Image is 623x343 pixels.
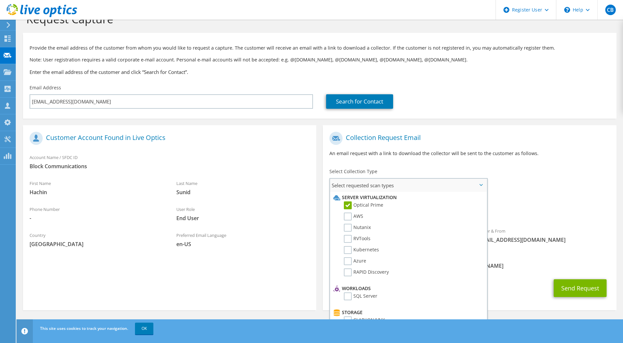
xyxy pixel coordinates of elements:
a: OK [135,323,153,334]
span: CB [605,5,616,15]
span: Select requested scan types [330,179,486,192]
h1: Collection Request Email [329,132,606,145]
div: Preferred Email Language [170,228,317,251]
p: Provide the email address of the customer from whom you would like to request a capture. The cust... [30,44,610,52]
div: Country [23,228,170,251]
button: Send Request [554,279,607,297]
li: Storage [332,309,483,316]
div: Phone Number [23,202,170,225]
li: Server Virtualization [332,194,483,201]
p: An email request with a link to download the collector will be sent to the customer as follows. [329,150,610,157]
span: [GEOGRAPHIC_DATA] [30,240,163,248]
div: Account Name / SFDC ID [23,150,316,173]
label: Azure [344,257,366,265]
span: Hachin [30,189,163,196]
h1: Request Capture [26,12,610,26]
div: Last Name [170,176,317,199]
label: Email Address [30,84,61,91]
label: RAPID Discovery [344,268,389,276]
span: - [30,215,163,222]
div: First Name [23,176,170,199]
label: Nutanix [344,224,371,232]
label: Select Collection Type [329,168,377,175]
label: Kubernetes [344,246,379,254]
span: This site uses cookies to track your navigation. [40,326,128,331]
div: To [323,224,470,247]
svg: \n [564,7,570,13]
span: [EMAIL_ADDRESS][DOMAIN_NAME] [476,236,610,243]
h3: Enter the email address of the customer and click “Search for Contact”. [30,68,610,76]
label: Optical Prime [344,201,383,209]
a: Search for Contact [326,94,393,109]
div: CC & Reply To [323,250,616,273]
label: CLARiiON/VNX [344,316,385,324]
div: User Role [170,202,317,225]
div: Sender & From [470,224,616,247]
label: SQL Server [344,292,377,300]
li: Workloads [332,285,483,292]
label: AWS [344,213,363,220]
span: en-US [176,240,310,248]
h1: Customer Account Found in Live Optics [30,132,306,145]
div: Requested Collections [323,194,616,221]
span: End User [176,215,310,222]
span: Block Communications [30,163,310,170]
span: Sunid [176,189,310,196]
label: RVTools [344,235,370,243]
p: Note: User registration requires a valid corporate e-mail account. Personal e-mail accounts will ... [30,56,610,63]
